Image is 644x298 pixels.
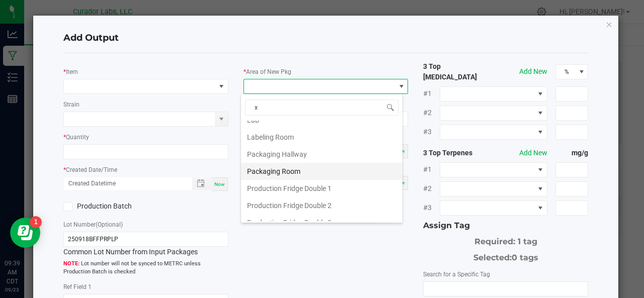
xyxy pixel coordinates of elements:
[64,177,182,190] input: Created Datetime
[241,146,403,163] li: Packaging Hallway
[423,108,440,118] span: #2
[423,248,588,264] div: Selected:
[423,232,588,248] div: Required: 1 tag
[241,180,403,197] li: Production Fridge Double 1
[246,67,291,76] label: Area of New Pkg
[423,88,440,99] span: #1
[423,270,490,279] label: Search for a Specific Tag
[63,100,79,109] label: Strain
[96,221,123,228] span: (Optional)
[241,163,403,180] li: Packaging Room
[556,65,576,79] span: %
[63,201,138,212] label: Production Batch
[423,220,588,232] div: Assign Tag
[66,165,117,174] label: Created Date/Time
[519,148,547,158] button: Add New
[241,197,403,214] li: Production Fridge Double 2
[440,201,547,216] span: NO DATA FOUND
[423,164,440,175] span: #1
[512,253,538,262] span: 0 tags
[10,218,40,248] iframe: Resource center
[440,181,547,196] span: NO DATA FOUND
[241,129,403,146] li: Labeling Room
[423,127,440,137] span: #3
[424,282,588,296] input: NO DATA FOUND
[192,177,212,190] span: Toggle popup
[66,67,78,76] label: Item
[423,203,440,213] span: #3
[241,214,403,231] li: Production Fridge Double 3
[423,148,489,158] strong: 3 Top Terpenes
[423,183,440,194] span: #2
[519,66,547,77] button: Add New
[63,220,123,229] label: Lot Number
[63,232,228,257] div: Common Lot Number from Input Packages
[555,148,589,158] strong: mg/g
[66,133,89,142] label: Quantity
[63,282,92,291] label: Ref Field 1
[30,216,42,228] iframe: Resource center unread badge
[63,79,228,94] span: NO DATA FOUND
[440,162,547,177] span: NO DATA FOUND
[63,32,589,45] h4: Add Output
[214,181,225,187] span: Now
[423,61,489,82] strong: 3 Top [MEDICAL_DATA]
[63,260,228,276] span: Lot number will not be synced to METRC unless Production Batch is checked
